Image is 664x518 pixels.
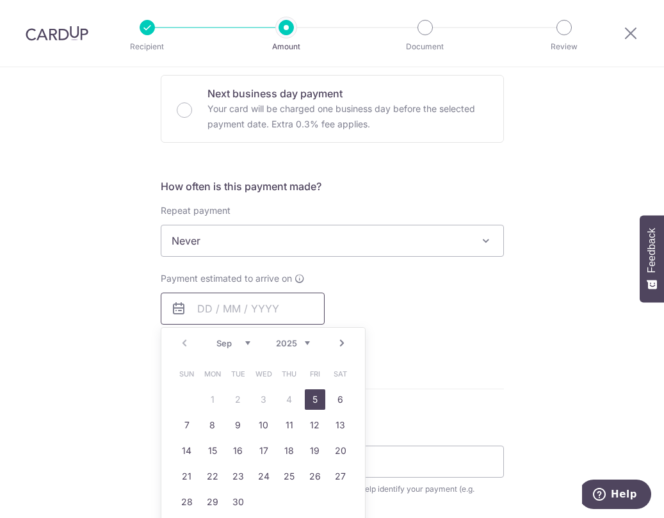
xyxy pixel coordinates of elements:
[161,225,504,257] span: Never
[207,86,488,101] p: Next business day payment
[305,441,325,461] a: 19
[279,364,300,384] span: Thursday
[177,466,197,487] a: 21
[334,336,350,351] a: Next
[279,441,300,461] a: 18
[202,466,223,487] a: 22
[254,415,274,435] a: 10
[202,441,223,461] a: 15
[177,492,197,512] a: 28
[161,179,504,194] h5: How often is this payment made?
[305,415,325,435] a: 12
[26,26,88,41] img: CardUp
[646,228,658,273] span: Feedback
[202,492,223,512] a: 29
[330,415,351,435] a: 13
[228,441,248,461] a: 16
[330,364,351,384] span: Saturday
[330,441,351,461] a: 20
[177,441,197,461] a: 14
[228,415,248,435] a: 9
[161,293,325,325] input: DD / MM / YYYY
[582,480,651,512] iframe: Opens a widget where you can find more information
[202,415,223,435] a: 8
[254,466,274,487] a: 24
[202,364,223,384] span: Monday
[161,204,231,217] label: Repeat payment
[228,466,248,487] a: 23
[161,225,503,256] span: Never
[330,466,351,487] a: 27
[228,364,248,384] span: Tuesday
[100,40,195,53] p: Recipient
[640,215,664,302] button: Feedback - Show survey
[239,40,334,53] p: Amount
[305,364,325,384] span: Friday
[305,389,325,410] a: 5
[254,441,274,461] a: 17
[161,272,292,285] span: Payment estimated to arrive on
[330,389,351,410] a: 6
[228,492,248,512] a: 30
[305,466,325,487] a: 26
[207,101,488,132] p: Your card will be charged one business day before the selected payment date. Extra 0.3% fee applies.
[279,415,300,435] a: 11
[517,40,611,53] p: Review
[177,415,197,435] a: 7
[378,40,473,53] p: Document
[177,364,197,384] span: Sunday
[279,466,300,487] a: 25
[254,364,274,384] span: Wednesday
